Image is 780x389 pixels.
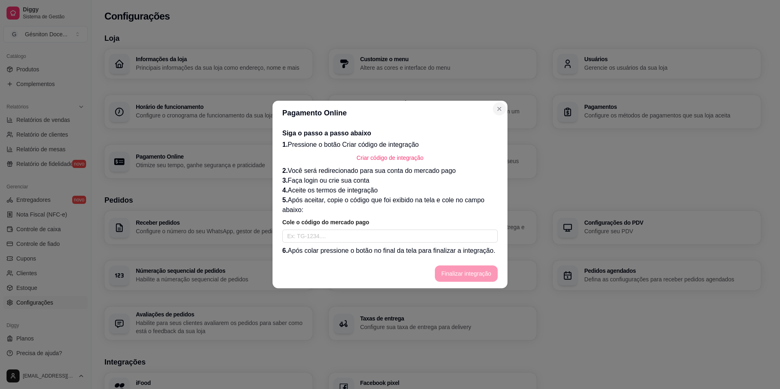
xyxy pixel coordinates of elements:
[282,150,498,166] a: Criar código de integração
[282,197,288,203] span: 5.
[282,176,498,186] p: Faça login ou crie sua conta
[282,140,498,150] p: Pressione o botão Criar código de integração
[282,128,498,138] h2: Siga o passo a passo abaixo
[282,186,498,195] p: Aceite os termos de integração
[493,102,506,115] button: Close
[282,247,288,254] span: 6.
[350,150,430,166] button: Criar código de integração
[282,195,498,215] p: Após aceitar, copie o código que foi exibido na tela e cole no campo abaixo:
[282,166,498,176] p: Você será redirecionado para sua conta do mercado pago
[273,101,507,125] header: Pagamento Online
[282,187,288,194] span: 4.
[282,246,498,256] p: Após colar pressione o botão no final da tela para finalizar a integração.
[282,218,498,226] article: Cole o código do mercado pago
[282,167,288,174] span: 2.
[282,230,498,243] input: Ex: TG-1234....
[282,177,288,184] span: 3.
[282,141,288,148] span: 1.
